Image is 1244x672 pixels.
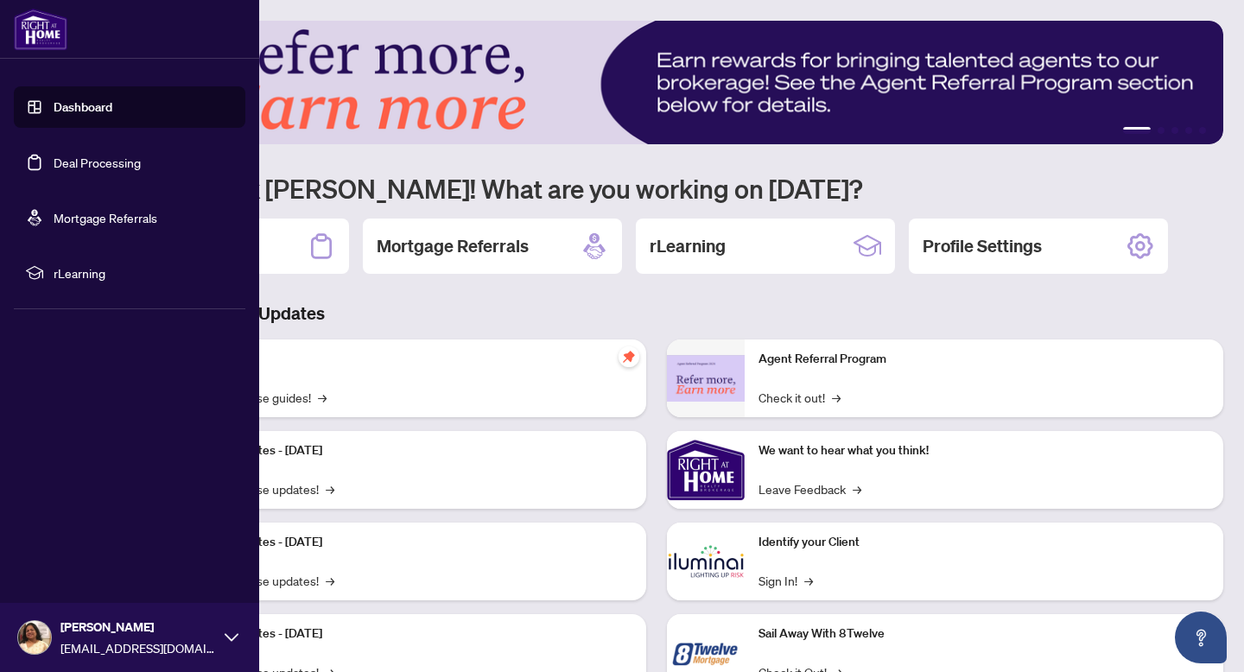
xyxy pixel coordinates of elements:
span: pushpin [619,346,639,367]
button: 5 [1199,127,1206,134]
img: Profile Icon [18,621,51,654]
img: Slide 0 [90,21,1223,144]
span: → [326,479,334,498]
button: 2 [1158,127,1165,134]
button: Open asap [1175,612,1227,663]
span: → [318,388,327,407]
span: [PERSON_NAME] [60,618,216,637]
p: Agent Referral Program [758,350,1209,369]
h3: Brokerage & Industry Updates [90,301,1223,326]
img: We want to hear what you think! [667,431,745,509]
p: Sail Away With 8Twelve [758,624,1209,643]
a: Sign In!→ [758,571,813,590]
a: Mortgage Referrals [54,210,157,225]
button: 1 [1123,127,1151,134]
p: Identify your Client [758,533,1209,552]
button: 3 [1171,127,1178,134]
span: → [832,388,841,407]
img: Identify your Client [667,523,745,600]
h2: Profile Settings [923,234,1042,258]
img: Agent Referral Program [667,355,745,403]
a: Check it out!→ [758,388,841,407]
h2: Mortgage Referrals [377,234,529,258]
p: Platform Updates - [DATE] [181,533,632,552]
p: We want to hear what you think! [758,441,1209,460]
a: Dashboard [54,99,112,115]
h1: Welcome back [PERSON_NAME]! What are you working on [DATE]? [90,172,1223,205]
p: Platform Updates - [DATE] [181,624,632,643]
span: → [804,571,813,590]
span: rLearning [54,263,233,282]
span: → [853,479,861,498]
span: [EMAIL_ADDRESS][DOMAIN_NAME] [60,638,216,657]
a: Leave Feedback→ [758,479,861,498]
button: 4 [1185,127,1192,134]
span: → [326,571,334,590]
p: Platform Updates - [DATE] [181,441,632,460]
a: Deal Processing [54,155,141,170]
p: Self-Help [181,350,632,369]
h2: rLearning [650,234,726,258]
img: logo [14,9,67,50]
